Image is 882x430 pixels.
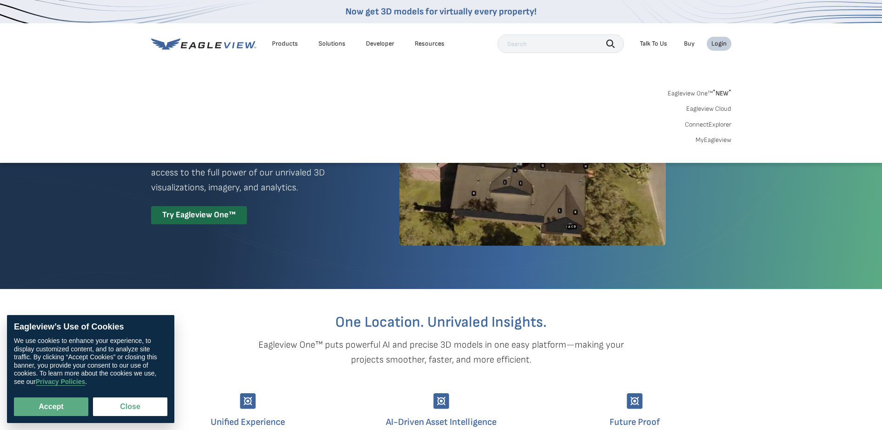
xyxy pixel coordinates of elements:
img: Group-9744.svg [627,393,643,409]
button: Close [93,397,167,416]
span: NEW [713,89,731,97]
h4: AI-Driven Asset Intelligence [351,415,531,430]
div: We use cookies to enhance your experience, to display customized content, and to analyze site tra... [14,337,167,386]
button: Accept [14,397,88,416]
img: Group-9744.svg [240,393,256,409]
p: A premium digital experience that provides seamless access to the full power of our unrivaled 3D ... [151,150,366,195]
a: Privacy Policies [36,378,86,386]
div: Products [272,40,298,48]
a: Eagleview Cloud [686,105,731,113]
a: Now get 3D models for virtually every property! [345,6,537,17]
a: Developer [366,40,394,48]
h2: One Location. Unrivaled Insights. [158,315,724,330]
div: Login [711,40,727,48]
a: ConnectExplorer [685,121,731,129]
div: Eagleview’s Use of Cookies [14,322,167,332]
a: MyEagleview [696,136,731,144]
div: Resources [415,40,444,48]
div: Talk To Us [640,40,667,48]
a: Eagleview One™*NEW* [668,87,731,97]
div: Solutions [318,40,345,48]
img: Group-9744.svg [433,393,449,409]
p: Eagleview One™ puts powerful AI and precise 3D models in one easy platform—making your projects s... [242,337,640,367]
div: Try Eagleview One™ [151,206,247,224]
a: Buy [684,40,695,48]
input: Search [497,34,624,53]
h4: Unified Experience [158,415,338,430]
h4: Future Proof [545,415,724,430]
